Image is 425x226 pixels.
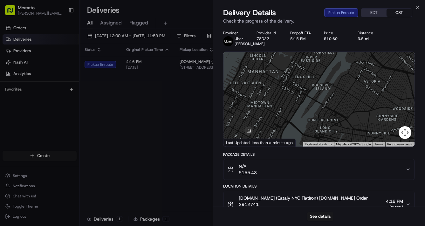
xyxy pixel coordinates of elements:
[239,195,384,208] span: [DOMAIN_NAME] (Eataly NYC Flatiron) [DOMAIN_NAME] Order-2912741
[223,159,415,180] button: N/A$155.43
[387,142,413,146] a: Report a map error
[239,163,257,169] span: N/A
[6,134,11,139] div: 📗
[324,36,347,41] div: $10.60
[22,108,80,113] div: We're available if you need us!
[17,82,105,88] input: Clear
[63,148,77,153] span: Pylon
[223,184,415,189] div: Location Details
[223,36,233,46] img: uber-new-logo.jpeg
[22,101,104,108] div: Start new chat
[225,138,246,147] img: Google
[223,31,247,36] div: Provider
[13,133,49,139] span: Knowledge Base
[358,31,381,36] div: Distance
[290,36,314,41] div: 5:15 PM
[239,169,257,176] span: $155.43
[257,31,280,36] div: Provider Id
[235,41,265,46] span: [PERSON_NAME]
[45,148,77,153] a: Powered byPylon
[386,198,403,204] span: 4:16 PM
[4,130,51,142] a: 📗Knowledge Base
[6,66,116,76] p: Welcome 👋
[223,8,276,18] span: Delivery Details
[6,47,19,60] img: Nash
[290,31,314,36] div: Dropoff ETA
[305,142,332,147] button: Keyboard shortcuts
[6,101,18,113] img: 1736555255976-a54dd68f-1ca7-489b-9aae-adbdc363a1c4
[235,36,243,41] span: Uber
[399,126,411,139] button: Map camera controls
[387,9,412,17] button: CST
[324,31,347,36] div: Price
[108,103,116,111] button: Start new chat
[223,139,296,147] div: Last Updated: less than a minute ago
[374,142,383,146] a: Terms
[60,133,102,139] span: API Documentation
[307,212,333,221] button: See details
[336,142,371,146] span: Map data ©2025 Google
[225,138,246,147] a: Open this area in Google Maps (opens a new window)
[358,36,381,41] div: 3.5 mi
[51,130,105,142] a: 💻API Documentation
[223,152,415,157] div: Package Details
[386,204,403,211] span: [DATE]
[361,9,387,17] button: EDT
[223,18,415,24] p: Check the progress of the delivery.
[257,36,269,41] button: 78D22
[223,191,415,218] button: [DOMAIN_NAME] (Eataly NYC Flatiron) [DOMAIN_NAME] Order-29127414:16 PM[DATE]
[54,134,59,139] div: 💻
